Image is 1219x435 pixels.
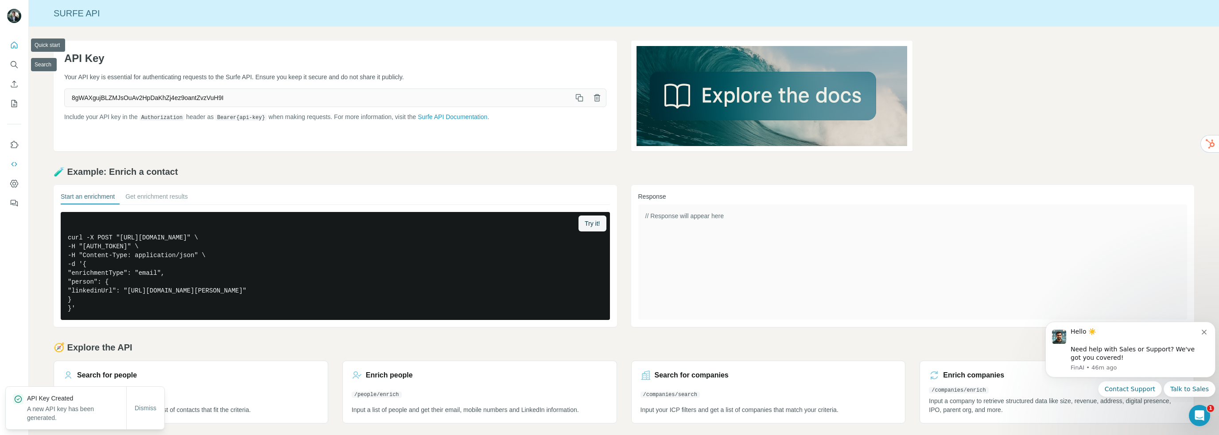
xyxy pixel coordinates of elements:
[1042,314,1219,402] iframe: Intercom notifications message
[631,361,906,423] a: Search for companies/companies/searchInput your ICP filters and get a list of companies that matc...
[215,115,267,121] code: Bearer {api-key}
[63,405,319,414] p: Input your persona filters and get a list of contacts that fit the criteria.
[61,192,115,204] button: Start an enrichment
[943,370,1004,381] h3: Enrich companies
[54,341,1194,354] h2: 🧭 Explore the API
[655,370,729,381] h3: Search for companies
[64,51,606,65] h1: API Key
[54,361,328,423] a: Search for people/people/searchInput your persona filters and get a list of contacts that fit the...
[641,392,700,398] code: /companies/search
[645,212,724,219] span: // Response will appear here
[7,137,21,153] button: Use Surfe on LinkedIn
[140,115,185,121] code: Authorization
[128,400,163,416] button: Dismiss
[65,90,571,106] span: 8gWAXgujBLZMJsOuAv2HpDaKhZj4ez9oantZvzVuH9I
[7,156,21,172] button: Use Surfe API
[585,219,600,228] span: Try it!
[920,361,1194,423] a: Enrich companies/companies/enrichInput a company to retrieve structured data like size, revenue, ...
[1207,405,1214,412] span: 1
[638,192,1188,201] h3: Response
[578,216,606,231] button: Try it!
[929,387,988,393] code: /companies/enrich
[7,37,21,53] button: Quick start
[27,394,126,403] p: API Key Created
[135,404,156,412] span: Dismiss
[929,397,1185,414] p: Input a company to retrieve structured data like size, revenue, address, digital presence, IPO, p...
[418,113,487,120] a: Surfe API Documentation
[77,370,137,381] h3: Search for people
[54,166,1194,178] h2: 🧪 Example: Enrich a contact
[27,404,126,422] p: A new API key has been generated.
[1189,405,1210,426] iframe: Intercom live chat
[7,57,21,73] button: Search
[366,370,413,381] h3: Enrich people
[7,176,21,192] button: Dashboard
[29,7,1219,19] div: Surfe API
[64,73,606,81] p: Your API key is essential for authenticating requests to the Surfe API. Ensure you keep it secure...
[641,405,897,414] p: Input your ICP filters and get a list of companies that match your criteria.
[7,9,21,23] img: Avatar
[352,405,608,414] p: Input a list of people and get their email, mobile numbers and LinkedIn information.
[342,361,617,423] a: Enrich people/people/enrichInput a list of people and get their email, mobile numbers and LinkedI...
[125,192,188,204] button: Get enrichment results
[7,195,21,211] button: Feedback
[61,212,610,320] pre: curl -X POST "[URL][DOMAIN_NAME]" \ -H "[AUTH_TOKEN]" \ -H "Content-Type: application/json" \ -d ...
[7,96,21,112] button: My lists
[64,112,606,122] p: Include your API key in the header as when making requests. For more information, visit the .
[352,392,402,398] code: /people/enrich
[7,76,21,92] button: Enrich CSV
